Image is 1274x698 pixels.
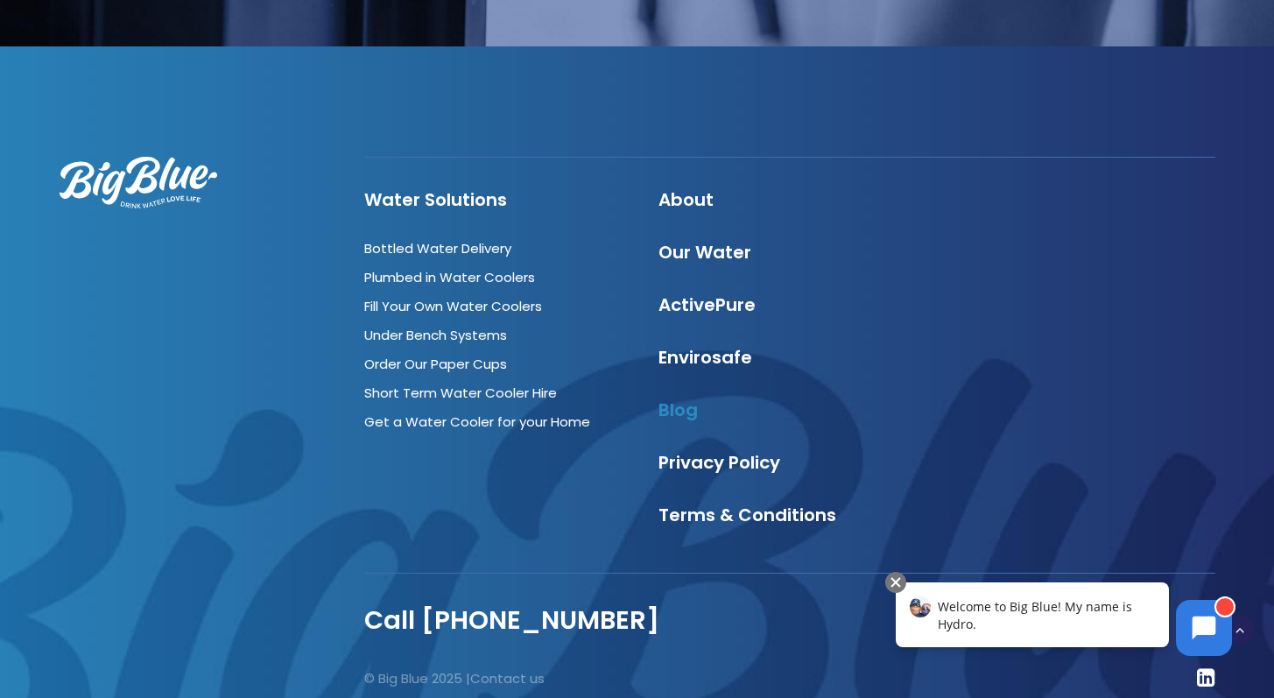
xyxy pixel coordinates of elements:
a: Get a Water Cooler for your Home [364,412,590,431]
h4: Water Solutions [364,189,627,210]
a: Blog [658,398,698,422]
a: Contact us [470,669,545,687]
a: Bottled Water Delivery [364,239,511,257]
a: ActivePure [658,293,756,317]
a: About [658,187,714,212]
a: Fill Your Own Water Coolers [364,297,542,315]
a: Order Our Paper Cups [364,355,507,373]
a: Under Bench Systems [364,326,507,344]
a: Plumbed in Water Coolers [364,268,535,286]
a: Our Water [658,240,751,264]
a: Call [PHONE_NUMBER] [364,603,659,638]
p: © Big Blue 2025 | [364,667,774,690]
a: Short Term Water Cooler Hire [364,384,557,402]
a: Privacy Policy [658,450,780,475]
a: Envirosafe [658,345,752,370]
iframe: Chatbot [877,568,1249,673]
a: Terms & Conditions [658,503,836,527]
